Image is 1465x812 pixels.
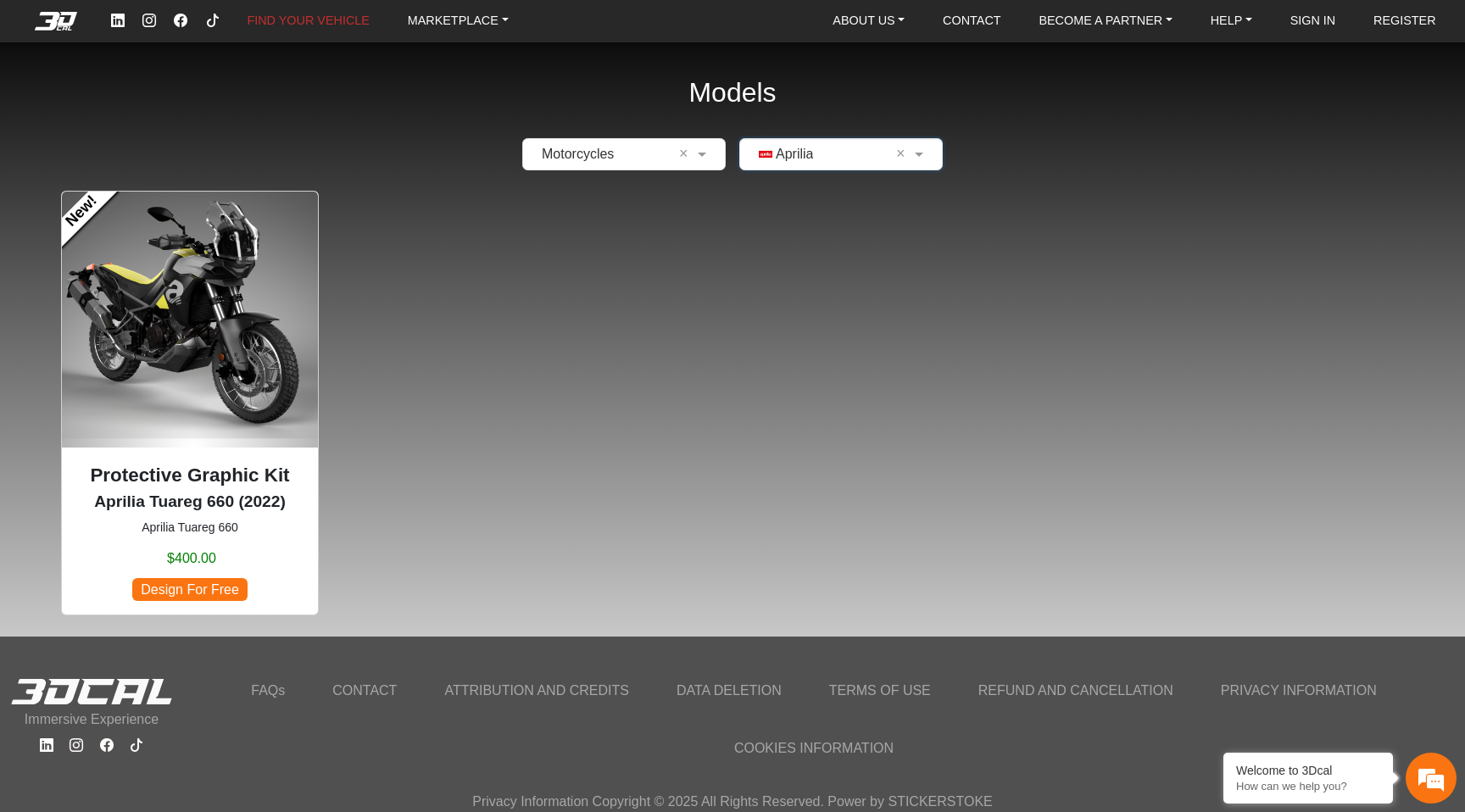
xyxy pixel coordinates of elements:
a: FIND YOUR VEHICLE [240,8,376,34]
a: PRIVACY INFORMATION [1211,676,1387,706]
a: BECOME A PARTNER [1032,8,1178,34]
a: ABOUT US [826,8,911,34]
a: TERMS OF USE [819,676,941,706]
span: $400.00 [167,548,216,569]
h2: Models [688,54,776,131]
div: Welcome to 3Dcal [1236,764,1380,777]
a: CONTACT [936,8,1007,34]
p: Aprilia Tuareg 660 (2022) [75,490,304,514]
span: Design For Free [132,578,248,601]
img: Tuareg 660null2022 [62,192,318,448]
a: REFUND AND CANCELLATION [968,676,1184,706]
a: MARKETPLACE [401,8,515,34]
a: ATTRIBUTION AND CREDITS [434,676,639,706]
p: Protective Graphic Kit [75,461,304,490]
a: SIGN IN [1284,8,1343,34]
a: New! [48,177,117,246]
p: How can we help you? [1236,780,1380,793]
a: CONTACT [322,676,407,706]
a: DATA DELETION [666,676,792,706]
a: FAQs [241,676,295,706]
span: Clean Field [679,144,694,164]
p: Privacy Information Copyright © 2025 All Rights Reserved. Power by STICKERSTOKE [472,792,993,812]
div: Aprilia Tuareg 660 [61,191,319,615]
small: Aprilia Tuareg 660 [75,519,304,537]
span: Clean Field [896,144,911,164]
a: HELP [1204,8,1259,34]
a: COOKIES INFORMATION [724,733,904,764]
a: REGISTER [1367,8,1443,34]
p: Immersive Experience [10,709,173,730]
